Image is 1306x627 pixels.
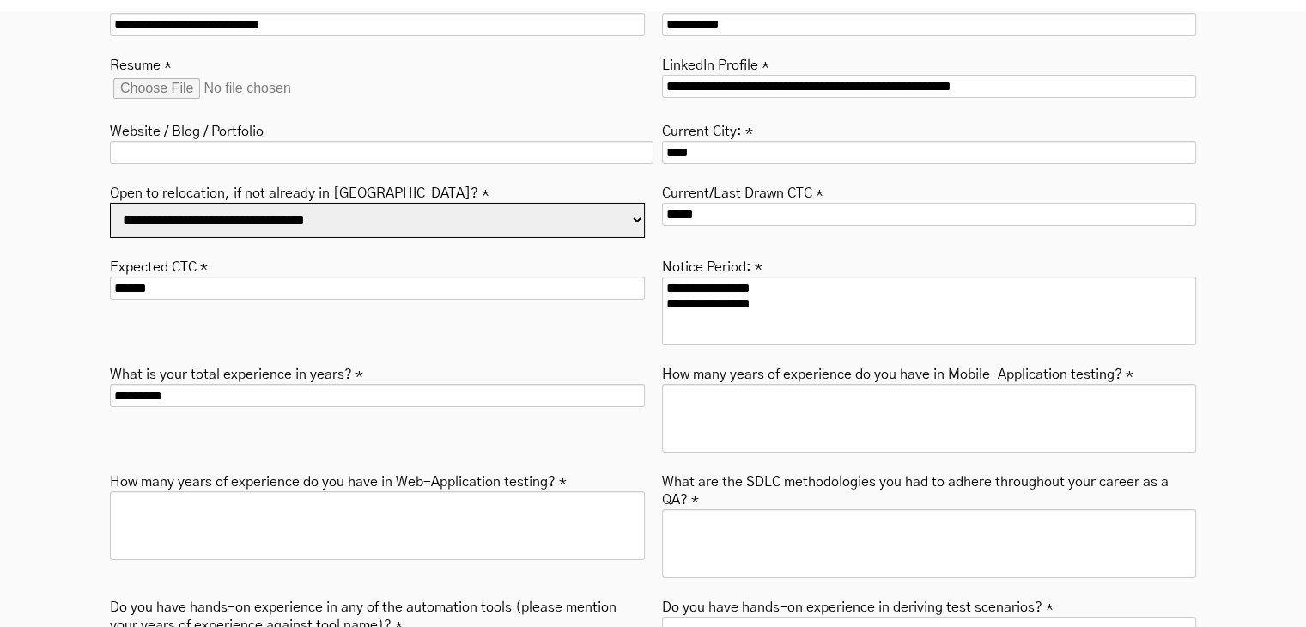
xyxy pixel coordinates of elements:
label: Website / Blog / Portfolio [110,119,264,141]
label: LinkedIn Profile * [662,52,769,75]
label: Expected CTC * [110,254,208,277]
label: How many years of experience do you have in Mobile-Application testing? * [662,362,1133,384]
label: Current City: * [662,119,753,141]
label: What is your total experience in years? * [110,362,363,384]
label: Resume * [110,52,172,75]
label: Open to relocation, if not already in [GEOGRAPHIC_DATA]? * [110,180,489,203]
label: What are the SDLC methodologies you had to adhere throughout your career as a QA? * [662,469,1197,509]
label: Current/Last Drawn CTC * [662,180,823,203]
label: Notice Period: * [662,254,762,277]
label: Do you have hands-on experience in deriving test scenarios? * [662,594,1054,617]
label: How many years of experience do you have in Web-Application testing? * [110,469,567,491]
